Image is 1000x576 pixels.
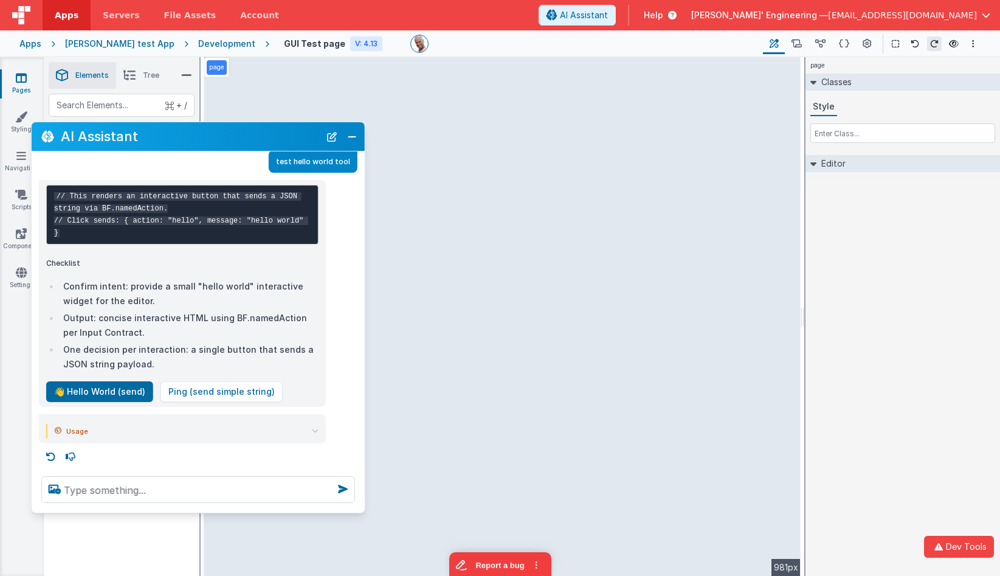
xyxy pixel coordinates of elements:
[204,57,801,576] div: -->
[60,279,319,308] li: Confirm intent: provide a small "hello world" interactive widget for the editor.
[771,559,801,576] div: 981px
[60,311,319,340] li: Output: concise interactive HTML using BF.namedAction per Input Contract.
[160,381,283,402] button: Ping (send simple string)
[350,36,382,51] div: V: 4.13
[966,36,981,51] button: Options
[816,155,846,172] h2: Editor
[828,9,977,21] span: [EMAIL_ADDRESS][DOMAIN_NAME]
[560,9,608,21] span: AI Assistant
[924,536,994,558] button: Dev Tools
[810,123,995,143] input: Enter Class...
[55,9,78,21] span: Apps
[164,9,216,21] span: File Assets
[19,38,41,50] div: Apps
[61,129,320,144] h2: AI Assistant
[323,128,340,145] button: New Chat
[344,128,360,145] button: Close
[65,38,174,50] div: [PERSON_NAME] test App
[46,381,153,402] button: 👋 Hello World (send)
[691,9,828,21] span: [PERSON_NAME]' Engineering —
[816,74,852,91] h2: Classes
[284,39,345,48] h4: GUI Test page
[810,98,837,116] button: Style
[644,9,663,21] span: Help
[143,71,159,80] span: Tree
[276,155,350,168] p: test hello world tool
[46,257,319,269] p: Checklist
[539,5,616,26] button: AI Assistant
[54,192,308,237] code: // This renders an interactive button that sends a JSON string via BF.namedAction. // Click sends...
[691,9,990,21] button: [PERSON_NAME]' Engineering — [EMAIL_ADDRESS][DOMAIN_NAME]
[165,94,187,117] span: + /
[411,35,428,52] img: 11ac31fe5dc3d0eff3fbbbf7b26fa6e1
[60,342,319,372] li: One decision per interaction: a single button that sends a JSON string payload.
[75,71,109,80] span: Elements
[66,424,88,439] span: Usage
[103,9,139,21] span: Servers
[198,38,255,50] div: Development
[49,94,195,117] input: Search Elements...
[209,63,224,72] p: page
[805,57,830,74] h4: page
[55,424,319,439] summary: Usage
